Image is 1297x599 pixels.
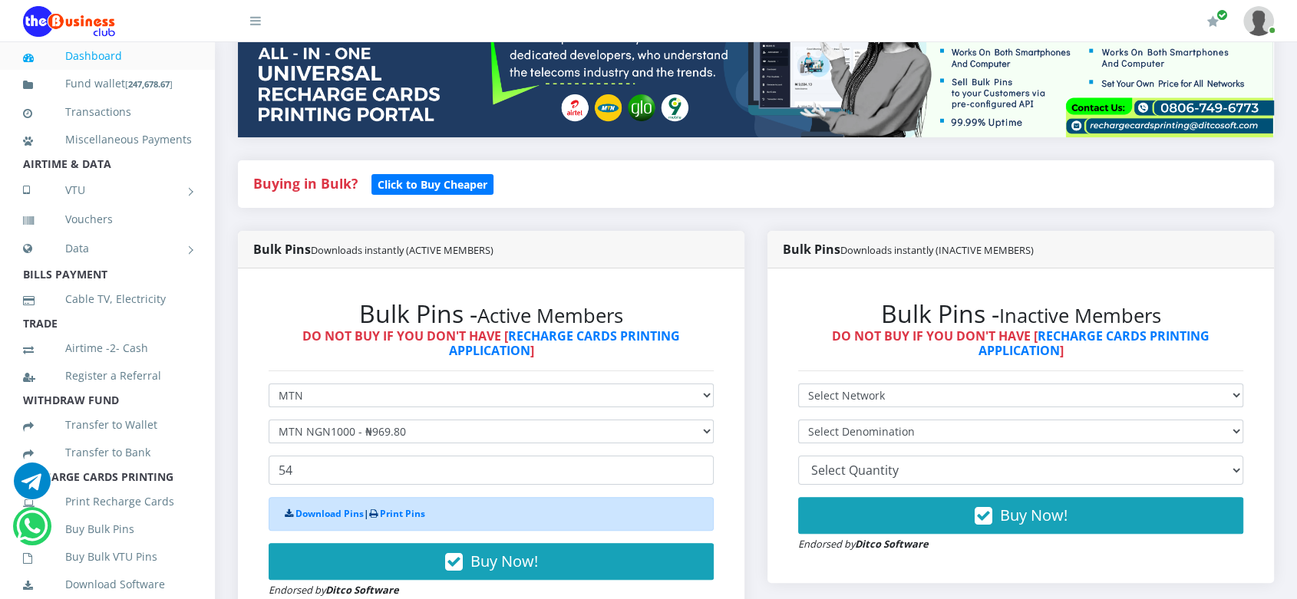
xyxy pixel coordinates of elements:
[269,456,714,485] input: Enter Quantity
[302,327,680,359] strong: DO NOT BUY IF YOU DON'T HAVE [ ]
[23,407,192,443] a: Transfer to Wallet
[798,299,1243,328] h2: Bulk Pins -
[295,507,364,520] a: Download Pins
[23,358,192,393] a: Register a Referral
[783,241,1034,258] strong: Bulk Pins
[1000,505,1068,525] span: Buy Now!
[798,497,1243,534] button: Buy Now!
[855,537,929,551] strong: Ditco Software
[378,177,487,192] b: Click to Buy Cheaper
[128,78,170,90] b: 247,678.67
[23,281,192,317] a: Cable TV, Electricity
[23,539,192,574] a: Buy Bulk VTU Pins
[840,243,1034,257] small: Downloads instantly (INACTIVE MEMBERS)
[311,243,493,257] small: Downloads instantly (ACTIVE MEMBERS)
[23,122,192,157] a: Miscellaneous Payments
[23,6,115,37] img: Logo
[23,435,192,470] a: Transfer to Bank
[23,331,192,366] a: Airtime -2- Cash
[1207,15,1219,28] i: Renew/Upgrade Subscription
[269,299,714,328] h2: Bulk Pins -
[125,78,173,90] small: [ ]
[23,484,192,519] a: Print Recharge Cards
[23,229,192,268] a: Data
[23,202,192,237] a: Vouchers
[253,174,358,193] strong: Buying in Bulk?
[449,327,681,359] a: RECHARGE CARDS PRINTING APPLICATION
[1243,6,1274,36] img: User
[999,302,1161,329] small: Inactive Members
[832,327,1210,359] strong: DO NOT BUY IF YOU DON'T HAVE [ ]
[23,171,192,209] a: VTU
[269,543,714,580] button: Buy Now!
[371,174,493,193] a: Click to Buy Cheaper
[798,537,929,551] small: Endorsed by
[380,507,425,520] a: Print Pins
[477,302,623,329] small: Active Members
[269,583,399,597] small: Endorsed by
[325,583,399,597] strong: Ditco Software
[23,38,192,74] a: Dashboard
[23,94,192,130] a: Transactions
[23,512,192,547] a: Buy Bulk Pins
[979,327,1210,359] a: RECHARGE CARDS PRINTING APPLICATION
[23,66,192,102] a: Fund wallet[247,678.67]
[470,551,538,571] span: Buy Now!
[1216,9,1228,21] span: Renew/Upgrade Subscription
[16,519,48,545] a: Chat for support
[253,241,493,258] strong: Bulk Pins
[14,474,51,499] a: Chat for support
[285,507,425,520] strong: |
